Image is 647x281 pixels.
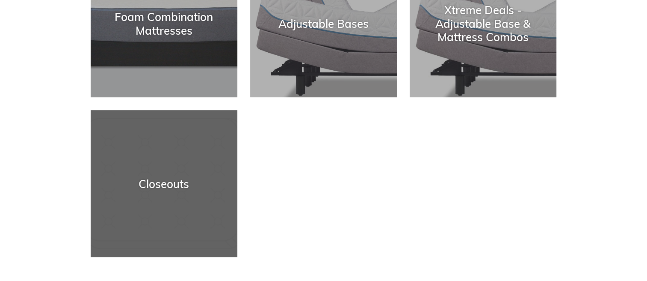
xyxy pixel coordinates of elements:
div: Adjustable Bases [250,17,397,30]
a: Closeouts [91,110,237,257]
div: Xtreme Deals - Adjustable Base & Mattress Combos [410,4,556,44]
div: Closeouts [91,177,237,190]
div: Foam Combination Mattresses [91,10,237,37]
